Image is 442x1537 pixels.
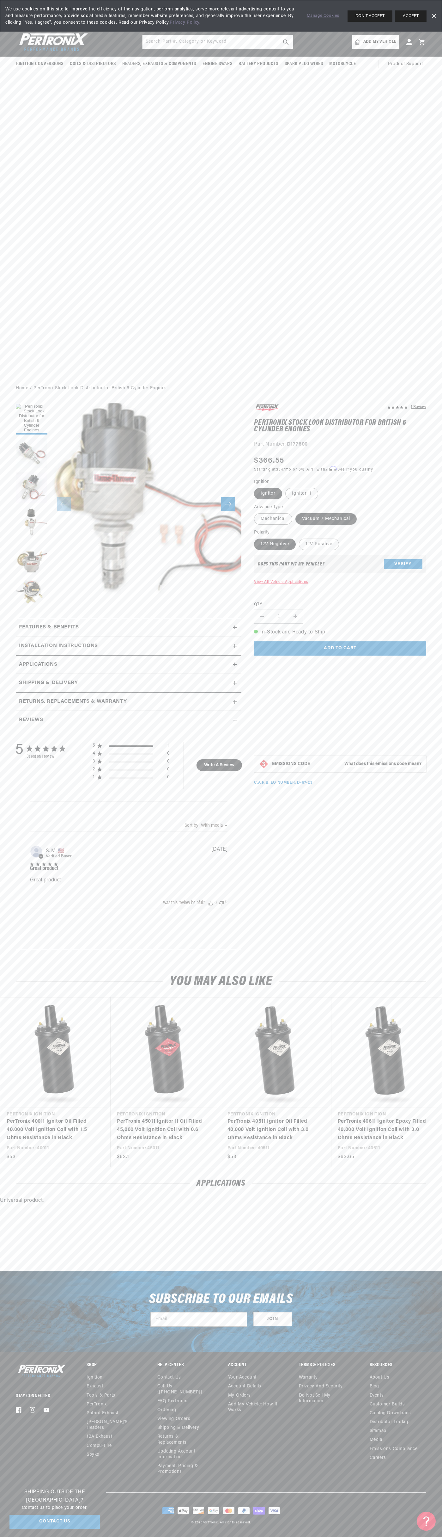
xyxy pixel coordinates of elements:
[16,1393,66,1399] p: Stay Connected
[258,562,324,567] div: Does This part fit My vehicle?
[16,693,241,711] summary: Returns, Replacements & Warranty
[279,35,293,49] button: search button
[87,1391,115,1400] a: Tools & Parts
[370,1409,411,1418] a: Catalog Downloads
[370,1382,379,1391] a: Blog
[370,1400,405,1409] a: Customer Builds
[185,823,199,828] span: Sort by:
[254,602,426,607] label: QTY
[337,468,373,472] a: See if you qualify - Learn more about Affirm Financing (opens in modal)
[157,1447,209,1462] a: Updating Account Information
[295,513,357,525] label: Vacuum / Mechanical
[16,542,47,574] button: Load image 5 in gallery view
[157,1397,187,1406] a: FAQ Pertronix
[46,848,64,854] span: S. M.
[285,488,318,499] label: Ignitor II
[272,761,421,767] button: EMISSIONS CODEWhat does this emissions code mean?
[211,847,227,852] div: [DATE]
[19,698,127,706] h2: Returns, Replacements & Warranty
[16,674,241,692] summary: Shipping & Delivery
[228,1400,285,1415] a: Add My Vehicle: How It Works
[7,1118,98,1142] a: PerTronix 40011 Ignitor Oil Filled 40,000 Volt Ignition Coil with 1.5 Ohms Resistance in Black
[325,466,336,471] span: Affirm
[209,900,213,905] div: Vote up
[254,641,426,656] button: Add to cart
[92,751,95,756] div: 4
[363,39,396,45] span: Add my vehicle
[87,1450,99,1459] a: Spyke
[348,10,392,22] button: DON'T ACCEPT
[254,780,312,786] p: C.A.R.B. EO Number: D-57-23
[254,488,282,499] label: Ignitor
[395,10,427,22] button: ACCEPT
[185,823,227,828] button: Sort by:With media
[287,442,308,447] strong: D177600
[92,775,95,780] div: 1
[87,1418,138,1432] a: [PERSON_NAME]'s Headers
[254,441,426,449] div: Part Number:
[221,497,235,511] button: Slide right
[338,1118,429,1142] a: PerTronix 40611 Ignitor Epoxy Filled 40,000 Volt Ignition Coil with 3.0 Ohms Resistance in Black
[276,468,283,472] span: $34
[117,1118,208,1142] a: PerTronix 45011 Ignitor II Oil Filled 45,000 Volt Ignition Coil with 0.6 Ohms Resistance in Black
[228,1391,251,1400] a: My orders
[239,61,278,67] span: Battery Products
[157,1462,214,1476] a: Payment, Pricing & Promotions
[16,507,47,539] button: Load image 4 in gallery view
[16,711,241,729] summary: Reviews
[57,497,71,511] button: Slide left
[199,57,235,71] summary: Engine Swaps
[122,61,196,67] span: Headers, Exhausts & Components
[203,61,232,67] span: Engine Swaps
[92,775,170,782] div: 1 star by 0 reviews
[307,13,339,19] a: Manage Cookies
[9,1488,100,1504] h3: Shipping Outside the [GEOGRAPHIC_DATA]?
[16,31,88,53] img: Pertronix
[16,1180,426,1188] h2: Applications
[203,1521,218,1524] a: PerTronix
[19,623,79,632] h2: Features & Benefits
[149,1293,293,1306] h3: Subscribe to our emails
[411,403,426,410] div: 1 Review
[16,438,47,469] button: Load image 2 in gallery view
[228,1382,261,1391] a: Account details
[196,759,242,771] button: Write A Review
[285,61,323,67] span: Spark Plug Wires
[299,1391,355,1406] a: Do not sell my information
[370,1454,386,1462] a: Careers
[87,1375,103,1382] a: Ignition
[157,1375,181,1382] a: Contact us
[282,57,326,71] summary: Spark Plug Wires
[201,823,223,828] div: With media
[5,6,298,26] span: We use cookies on this site to improve the efficiency of the navigation, perform analytics, serve...
[215,900,217,905] div: 0
[299,539,339,550] label: 12V Positive
[219,899,224,905] div: Vote down
[370,1427,386,1435] a: Sitemap
[92,751,170,759] div: 4 star by 0 reviews
[87,1382,103,1391] a: Exhaust
[157,1415,190,1423] a: Viewing Orders
[16,656,241,674] a: Applications
[370,1375,390,1382] a: About Us
[19,661,57,669] span: Applications
[19,716,43,724] h2: Reviews
[352,35,399,49] a: Add my vehicle
[299,1375,318,1382] a: Warranty
[191,1521,219,1524] small: © 2025 .
[16,403,47,435] button: Load image 1 in gallery view
[254,539,296,550] label: 12V Negative
[16,61,64,67] span: Ignition Conversions
[254,455,284,466] span: $366.55
[254,529,270,536] legend: Polarity
[70,61,116,67] span: Coils & Distributors
[329,61,356,67] span: Motorcycle
[33,385,167,392] a: PerTronix Stock Look Distributor for British 6 Cylinder Engines
[19,642,98,650] h2: Installation instructions
[225,899,227,905] div: 0
[384,559,422,569] button: Verify
[157,1406,176,1415] a: Ordering
[272,762,310,766] strong: EMISSIONS CODE
[429,11,439,21] a: Dismiss Banner
[227,1118,319,1142] a: PerTronix 40511 Ignitor Oil Filled 40,000 Volt Ignition Coil with 3.0 Ohms Resistance in Black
